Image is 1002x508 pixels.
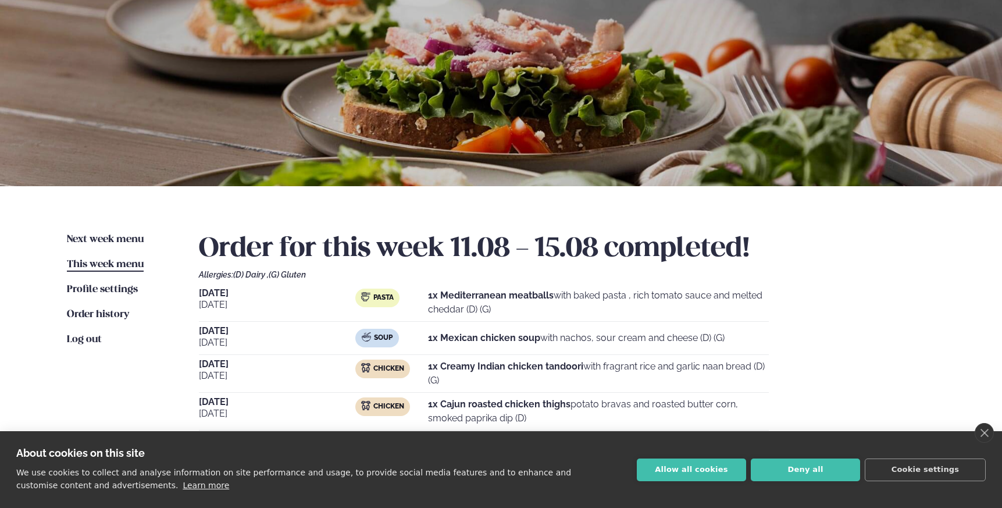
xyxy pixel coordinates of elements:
[269,270,306,279] span: (G) Gluten
[428,331,725,345] p: with nachos, sour cream and cheese (D) (G)
[67,335,102,344] span: Log out
[373,402,404,411] span: Chicken
[428,397,769,425] p: potato bravas and roasted butter corn, smoked paprika dip (D)
[199,407,355,421] span: [DATE]
[199,326,355,336] span: [DATE]
[751,459,860,481] button: Deny all
[975,423,994,443] a: close
[233,270,269,279] span: (D) Dairy ,
[199,397,355,407] span: [DATE]
[637,459,746,481] button: Allow all cookies
[199,233,935,265] h2: Order for this week 11.08 - 15.08 completed!
[361,401,370,410] img: chicken.svg
[67,258,144,272] a: This week menu
[361,363,370,372] img: chicken.svg
[428,399,570,410] strong: 1x Cajun roasted chicken thighs
[67,283,138,297] a: Profile settings
[865,459,986,481] button: Cookie settings
[16,447,145,459] strong: About cookies on this site
[199,270,935,279] div: Allergies:
[67,285,138,294] span: Profile settings
[361,292,370,301] img: pasta.svg
[67,233,144,247] a: Next week menu
[67,308,129,322] a: Order history
[67,235,144,244] span: Next week menu
[374,333,393,343] span: Soup
[428,332,540,343] strong: 1x Mexican chicken soup
[199,369,355,383] span: [DATE]
[362,332,371,342] img: soup.svg
[16,468,571,490] p: We use cookies to collect and analyse information on site performance and usage, to provide socia...
[199,360,355,369] span: [DATE]
[428,360,769,388] p: with fragrant rice and garlic naan bread (D) (G)
[373,364,404,374] span: Chicken
[199,298,355,312] span: [DATE]
[428,361,583,372] strong: 1x Creamy Indian chicken tandoori
[428,290,554,301] strong: 1x Mediterranean meatballs
[199,289,355,298] span: [DATE]
[67,333,102,347] a: Log out
[67,260,144,269] span: This week menu
[183,481,229,490] a: Learn more
[428,289,769,317] p: with baked pasta , rich tomato sauce and melted cheddar (D) (G)
[67,310,129,319] span: Order history
[199,336,355,350] span: [DATE]
[373,293,394,303] span: Pasta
